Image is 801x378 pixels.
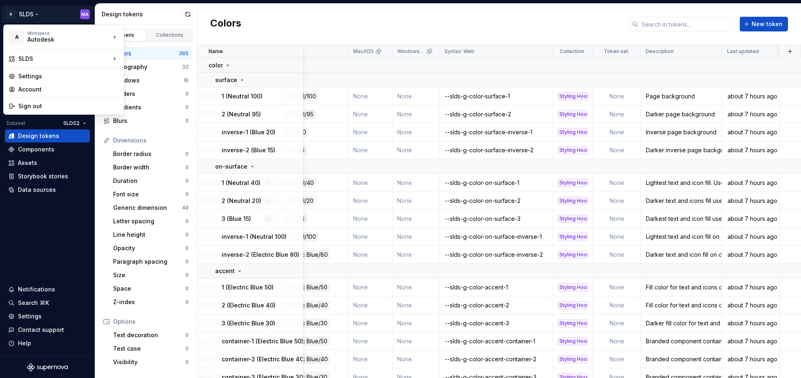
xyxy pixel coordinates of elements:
div: Workspace [27,31,111,36]
div: Autodesk [27,36,97,44]
div: Sign out [18,102,119,110]
div: SLDS [18,55,111,63]
div: Settings [18,72,119,80]
div: Account [18,85,119,93]
div: A [9,30,24,44]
